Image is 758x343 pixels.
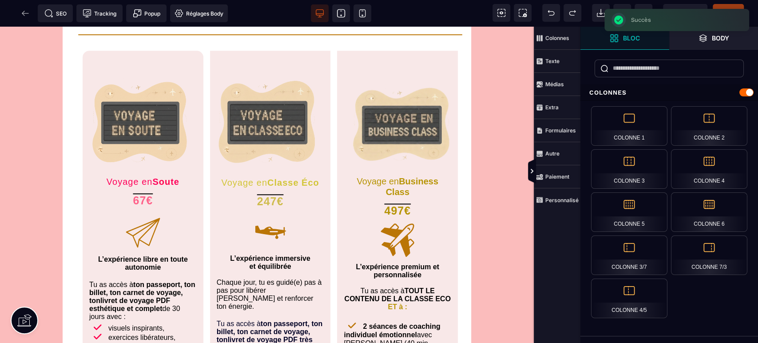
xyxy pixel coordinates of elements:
strong: Formulaires [545,127,576,134]
span: Médias [534,73,580,96]
span: Autre [534,142,580,165]
span: Importer [592,4,610,22]
strong: Extra [545,104,559,111]
span: Popup [133,9,160,18]
div: Colonne 6 [671,192,747,232]
strong: Bloc [623,35,640,41]
strong: Colonnes [545,35,569,41]
span: Formulaires [534,119,580,142]
span: visuels inspirants, [108,298,164,305]
span: Défaire [542,4,560,22]
span: SEO [44,9,67,18]
span: Tu as accès à [344,260,450,284]
img: cb7e6832efad3e898d433e88be7d3600_noun-small-plane-417645-BB7507.svg [251,183,290,226]
span: Code de suivi [76,4,123,22]
strong: Personnalisé [545,197,579,203]
span: Personnalisé [534,188,580,211]
strong: Paiement [545,173,569,180]
div: Colonne 5 [591,192,667,232]
img: e09dea70c197d2994a0891b670a6831b_Generated_Image_a4ix31a4ix31a4ix.png [344,46,459,147]
span: Enregistrer [635,4,652,22]
span: Aperçu [663,4,707,22]
strong: Texte [545,58,560,64]
span: Extra [534,96,580,119]
span: Nettoyage [613,4,631,22]
span: Voir mobile [353,4,371,22]
span: Créer une alerte modale [126,4,167,22]
span: Enregistrer le contenu [713,4,744,22]
div: Tu as accès à de 30 jours avec : [89,245,197,294]
span: avec [PERSON_NAME] (40 min chacune), [344,296,440,329]
span: Chaque jour, tu es guidé(e) pas à pas pour libérer [PERSON_NAME] et renforcer ton énergie. [217,252,322,283]
span: exercices libérateurs, [108,307,175,315]
strong: Autre [545,150,560,157]
span: Capture d'écran [514,4,532,22]
div: Colonne 1 [591,106,667,146]
span: Texte [534,50,580,73]
img: 1240b3249a529da47ca73bbb7d9d560f_Generated_Image_uekp4puekp4puekp.png [92,49,194,148]
b: L’expérience libre en toute autonomie [98,229,188,244]
span: Colonnes [534,27,580,50]
span: Ouvrir les calques [669,27,758,50]
img: 659db3409bb800c101f951bd51aada19_noun-plane-8095389-BB7507.svg [124,185,162,227]
span: Voir bureau [311,4,329,22]
b: 2 séances de coaching individuel émotionnel [344,296,440,312]
span: Rétablir [564,4,581,22]
b: L’expérience immersive [230,228,310,235]
strong: Body [712,35,729,41]
div: Colonne 2 [671,106,747,146]
strong: Médias [545,81,564,88]
span: Métadata SEO [38,4,73,22]
span: Ouvrir les blocs [580,27,669,50]
span: Voir tablette [332,4,350,22]
div: Colonne 4 [671,149,747,189]
span: Voir les composants [492,4,510,22]
b: TOUT LE CONTENU DE LA CLASSE ECO [344,260,450,276]
div: Colonne 3/7 [591,235,667,275]
b: livret de voyage PDF esthétique et complet [89,270,170,286]
b: L’expérience premium et personnalisée [356,236,439,252]
img: 5a442d4a8f656bbae5fc9cfc9ed2183a_noun-plane-8032710-BB7507.svg [378,191,417,235]
div: Colonne 7/3 [671,235,747,275]
span: Afficher les vues [580,158,589,185]
span: Paiement [534,165,580,188]
img: fcc22ad0c2c2f44d46afdc2a82091edb_Generated_Image_kfu1hhkfu1hhkfu1.png [218,37,322,149]
b: et équilibrée [249,236,291,243]
b: ET à : [217,309,313,325]
div: Colonne 4/5 [591,279,667,318]
div: Colonnes [580,84,758,101]
div: Colonne 3 [591,149,667,189]
span: Tracking [83,9,116,18]
span: Favicon [170,4,228,22]
span: Réglages Body [175,9,223,18]
b: ton passeport, ton billet, ton carnet de voyage, ton [89,254,195,278]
